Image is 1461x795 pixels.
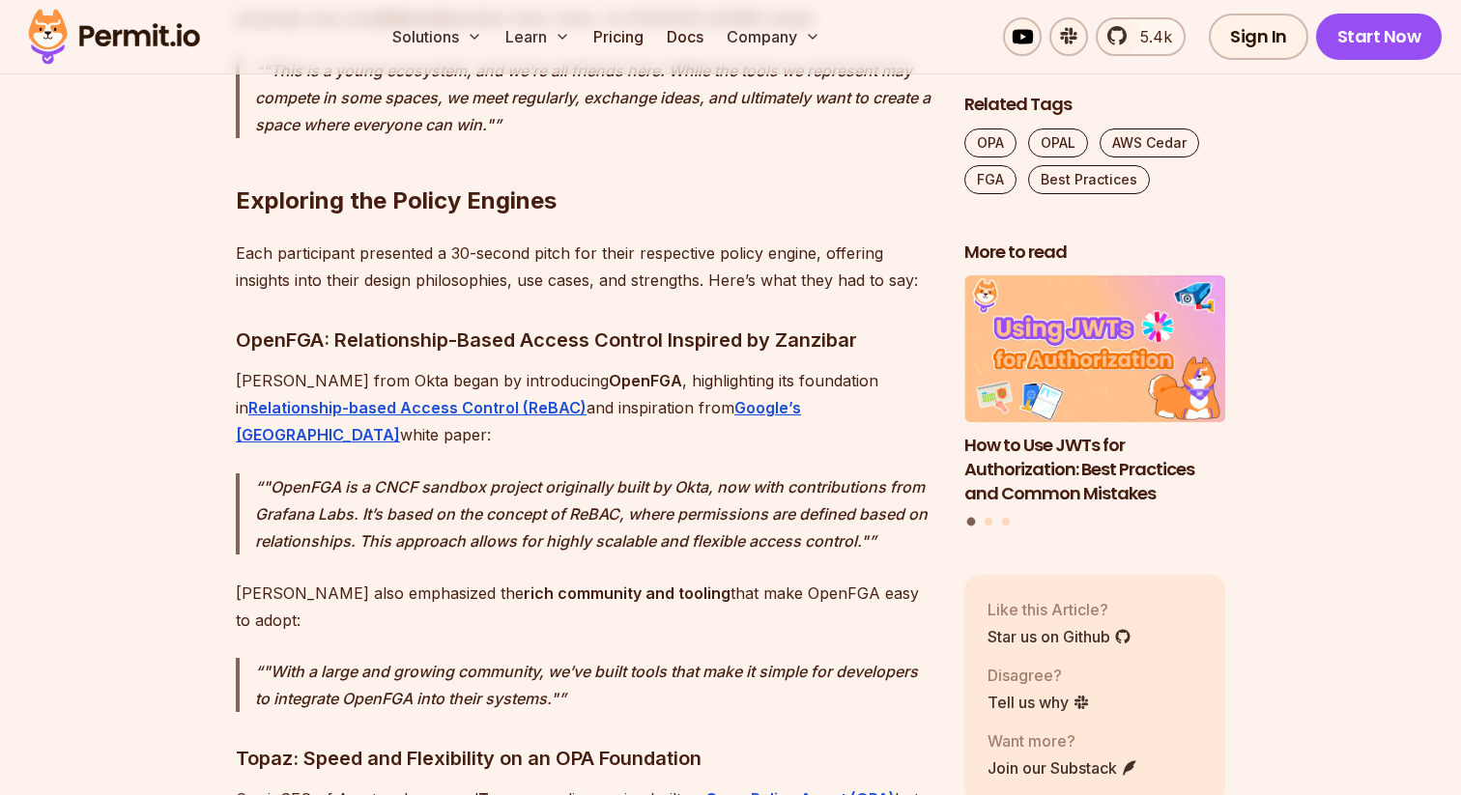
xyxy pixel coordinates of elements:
a: Pricing [586,17,651,56]
button: Company [719,17,828,56]
img: How to Use JWTs for Authorization: Best Practices and Common Mistakes [964,276,1225,423]
li: 1 of 3 [964,276,1225,506]
a: Star us on Github [988,625,1132,648]
span: 5.4k [1129,25,1172,48]
strong: OpenFGA [609,371,682,390]
button: Go to slide 1 [967,518,976,526]
a: FGA [964,165,1017,194]
h3: Topaz: Speed and Flexibility on an OPA Foundation [236,743,933,774]
p: [PERSON_NAME] also emphasized the that make OpenFGA easy to adopt: [236,580,933,634]
p: [PERSON_NAME] from Okta began by introducing , highlighting its foundation in and inspiration fro... [236,367,933,448]
h2: More to read [964,241,1225,265]
a: How to Use JWTs for Authorization: Best Practices and Common MistakesHow to Use JWTs for Authoriz... [964,276,1225,506]
button: Go to slide 3 [1002,518,1010,525]
p: "OpenFGA is a CNCF sandbox project originally built by Okta, now with contributions from Grafana ... [255,473,933,554]
button: Solutions [385,17,490,56]
h2: Related Tags [964,93,1225,117]
h2: Exploring the Policy Engines [236,108,933,216]
a: Relationship-based Access Control (ReBAC) [248,398,587,417]
a: Start Now [1316,14,1443,60]
h3: How to Use JWTs for Authorization: Best Practices and Common Mistakes [964,434,1225,505]
button: Go to slide 2 [985,518,992,525]
p: Want more? [988,729,1138,752]
p: "This is a young ecosystem, and we’re all friends here. While the tools we represent may compete ... [255,57,933,138]
p: Disagree? [988,664,1090,687]
a: Best Practices [1028,165,1150,194]
a: Sign In [1209,14,1308,60]
a: OPA [964,128,1017,157]
strong: rich community and tooling [524,583,730,603]
div: Posts [964,276,1225,529]
a: OPAL [1028,128,1088,157]
button: Learn [498,17,578,56]
p: Each participant presented a 30-second pitch for their respective policy engine, offering insight... [236,240,933,294]
p: "With a large and growing community, we’ve built tools that make it simple for developers to inte... [255,658,933,712]
h3: OpenFGA: Relationship-Based Access Control Inspired by Zanzibar [236,325,933,355]
a: Join our Substack [988,756,1138,780]
a: 5.4k [1096,17,1186,56]
img: Permit logo [19,4,209,70]
p: Like this Article? [988,598,1132,621]
a: Tell us why [988,691,1090,714]
a: Docs [659,17,711,56]
a: AWS Cedar [1100,128,1199,157]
